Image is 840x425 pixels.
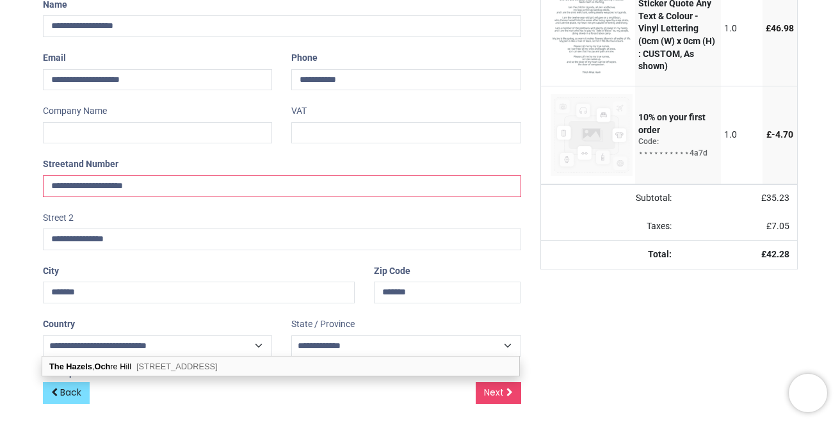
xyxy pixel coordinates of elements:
label: Zip Code [374,261,410,282]
a: Next [476,382,521,404]
td: Subtotal: [541,184,679,212]
b: The Hazels [49,362,92,371]
div: address list [42,357,519,376]
span: £ [761,193,789,203]
label: Phone [291,47,318,69]
span: 42.28 [766,249,789,259]
span: 35.23 [766,193,789,203]
div: 1.0 [724,22,759,35]
span: £ [766,23,794,33]
label: State / Province [291,314,355,335]
span: [STREET_ADDRESS] [136,362,218,371]
strong: £ [761,249,789,259]
strong: 10% on your first order [638,112,706,135]
span: Back [60,386,81,399]
div: , re Hill [42,357,519,376]
span: £ [766,221,789,231]
span: -﻿4.70 [771,129,793,140]
span: 46.98 [771,23,794,33]
label: Email [43,47,66,69]
td: Taxes: [541,212,679,241]
iframe: Brevo live chat [789,374,827,412]
label: Country [43,314,75,335]
label: Street [43,154,118,175]
span: Code: ⋆⋆⋆⋆⋆⋆⋆⋆⋆⋆4a7d [638,137,707,157]
label: City [43,261,59,282]
label: Street 2 [43,207,74,229]
span: £ [766,129,793,140]
img: 10% on your first order [551,94,633,176]
div: 1.0 [724,129,759,141]
label: Company Name [43,100,107,122]
span: and Number [69,159,118,169]
a: Back [43,382,90,404]
b: Och [94,362,110,371]
label: VAT [291,100,307,122]
span: Next [484,386,504,399]
span: 7.05 [771,221,789,231]
strong: Total: [648,249,672,259]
